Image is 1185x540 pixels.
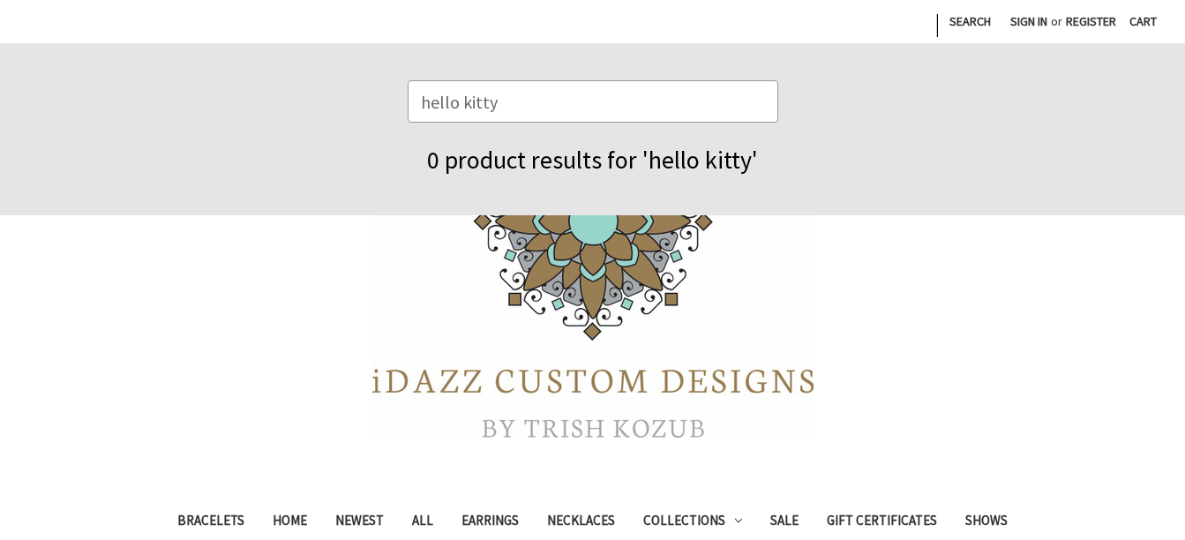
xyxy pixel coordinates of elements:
[372,101,814,438] img: iDazz Custom Designs
[1129,13,1157,29] span: Cart
[1049,12,1064,31] span: or
[111,141,1074,178] p: 0 product results for 'hello kitty'
[408,80,778,123] input: Search the store
[934,7,940,41] li: |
